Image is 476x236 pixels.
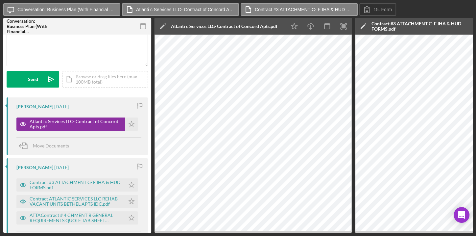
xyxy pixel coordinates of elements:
div: Open Intercom Messenger [454,207,469,223]
div: Contract #3 ATTACHMENT C- F IHA & HUD FORMS.pdf [30,180,122,190]
div: Atlanti c Services LLC- Contract of Concord Apts.pdf [171,24,277,29]
button: Contract ATLANTIC SERVICES LLC REHAB VACANT UNITS BETHEL APTS IDC.pdf [16,195,138,208]
label: 15. Form [373,7,392,12]
label: Conversation: Business Plan (With Financial Assumptions Section) ([PERSON_NAME]) [17,7,116,12]
span: Move Documents [33,143,69,148]
div: Atlanti c Services LLC- Contract of Concord Apts.pdf [30,119,122,129]
div: ATTAContract # 4 CHMENT B GENERAL REQUIREMENTS QUOTE TAB SHEET ATLANTIC SERVICES BETHEL APTS.pdf [30,213,122,223]
button: Conversation: Business Plan (With Financial Assumptions Section) ([PERSON_NAME]) [3,3,120,16]
button: Atlanti c Services LLC- Contract of Concord Apts.pdf [122,3,239,16]
div: [PERSON_NAME] [16,165,53,170]
button: Move Documents [16,138,76,154]
div: Contract ATLANTIC SERVICES LLC REHAB VACANT UNITS BETHEL APTS IDC.pdf [30,196,122,207]
label: Atlanti c Services LLC- Contract of Concord Apts.pdf [136,7,235,12]
button: 15. Form [359,3,396,16]
div: Conversation: Business Plan (With Financial Assumptions Section) ([PERSON_NAME]) [7,18,53,34]
button: Send [7,71,59,88]
button: Contract #3 ATTACHMENT C- F IHA & HUD FORMS.pdf [241,3,358,16]
button: Atlanti c Services LLC- Contract of Concord Apts.pdf [16,118,138,131]
div: [PERSON_NAME] [16,104,53,109]
time: 2025-10-09 15:34 [54,104,69,109]
time: 2025-10-09 15:17 [54,165,69,170]
label: Contract #3 ATTACHMENT C- F IHA & HUD FORMS.pdf [255,7,353,12]
button: Contract #3 ATTACHMENT C- F IHA & HUD FORMS.pdf [16,178,138,192]
div: Send [28,71,38,88]
button: ATTAContract # 4 CHMENT B GENERAL REQUIREMENTS QUOTE TAB SHEET ATLANTIC SERVICES BETHEL APTS.pdf [16,211,138,224]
